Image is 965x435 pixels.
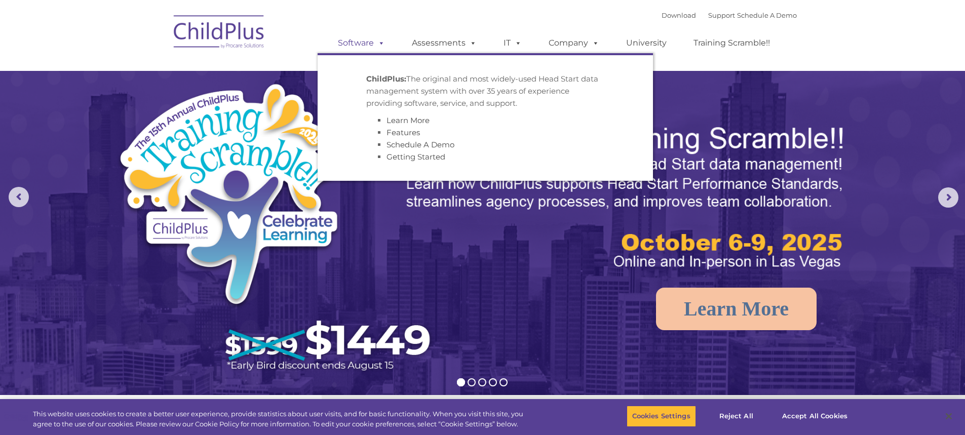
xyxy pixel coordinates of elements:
[662,11,797,19] font: |
[938,405,960,427] button: Close
[737,11,797,19] a: Schedule A Demo
[141,108,184,116] span: Phone number
[33,409,531,429] div: This website uses cookies to create a better user experience, provide statistics about user visit...
[616,33,677,53] a: University
[387,152,445,162] a: Getting Started
[493,33,532,53] a: IT
[402,33,487,53] a: Assessments
[708,11,735,19] a: Support
[141,67,172,74] span: Last name
[538,33,609,53] a: Company
[656,288,817,330] a: Learn More
[777,406,853,427] button: Accept All Cookies
[387,115,430,125] a: Learn More
[662,11,696,19] a: Download
[387,140,454,149] a: Schedule A Demo
[328,33,395,53] a: Software
[627,406,696,427] button: Cookies Settings
[169,8,270,59] img: ChildPlus by Procare Solutions
[683,33,780,53] a: Training Scramble!!
[387,128,420,137] a: Features
[705,406,768,427] button: Reject All
[366,73,604,109] p: The original and most widely-used Head Start data management system with over 35 years of experie...
[366,74,406,84] strong: ChildPlus:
